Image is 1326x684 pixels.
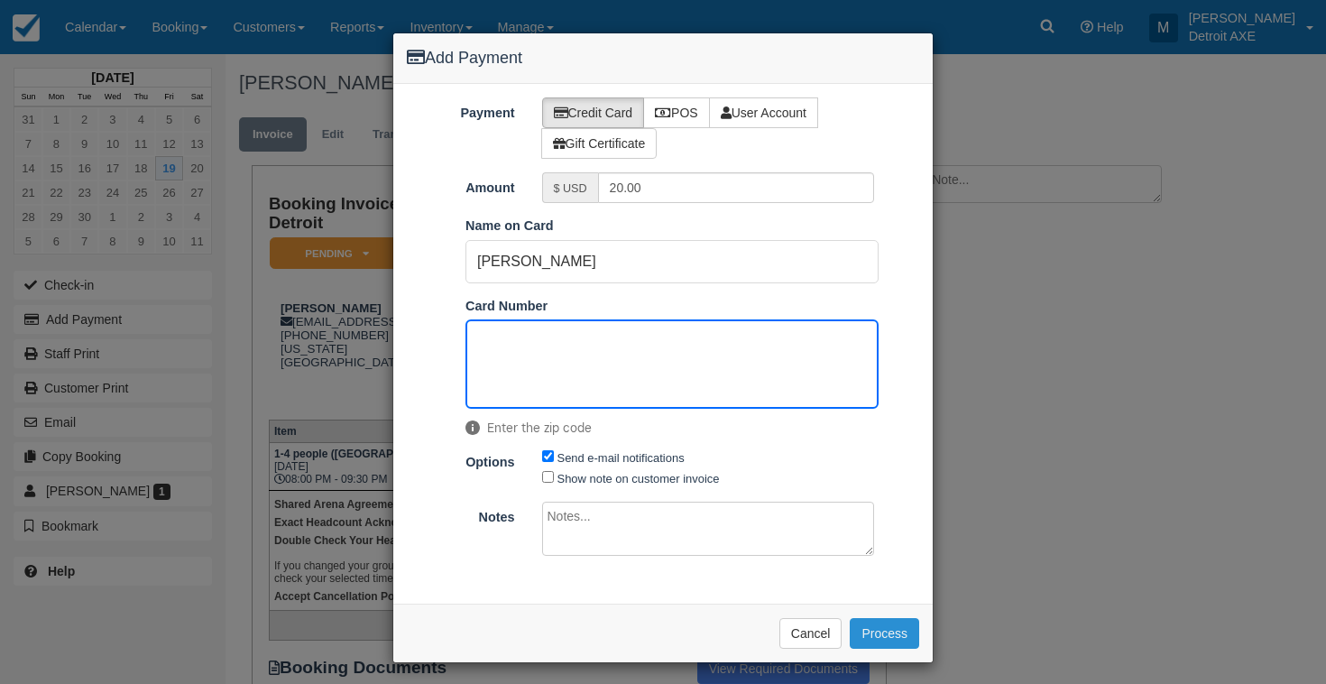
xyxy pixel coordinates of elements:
input: Valid amount required. [598,172,875,203]
label: User Account [709,97,818,128]
label: Notes [393,502,529,527]
label: Gift Certificate [541,128,658,159]
label: Send e-mail notifications [557,451,685,465]
button: Process [850,618,919,649]
label: Options [393,447,529,472]
span: Enter the zip code [465,419,879,437]
label: Card Number [465,297,548,316]
button: Cancel [779,618,843,649]
label: Name on Card [465,217,554,236]
label: Amount [393,172,529,198]
h4: Add Payment [407,47,919,70]
label: Payment [393,97,529,123]
iframe: Secure Credit Card Form [466,320,878,408]
small: $ USD [554,182,587,195]
label: Credit Card [542,97,645,128]
label: Show note on customer invoice [557,472,720,485]
label: POS [643,97,710,128]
